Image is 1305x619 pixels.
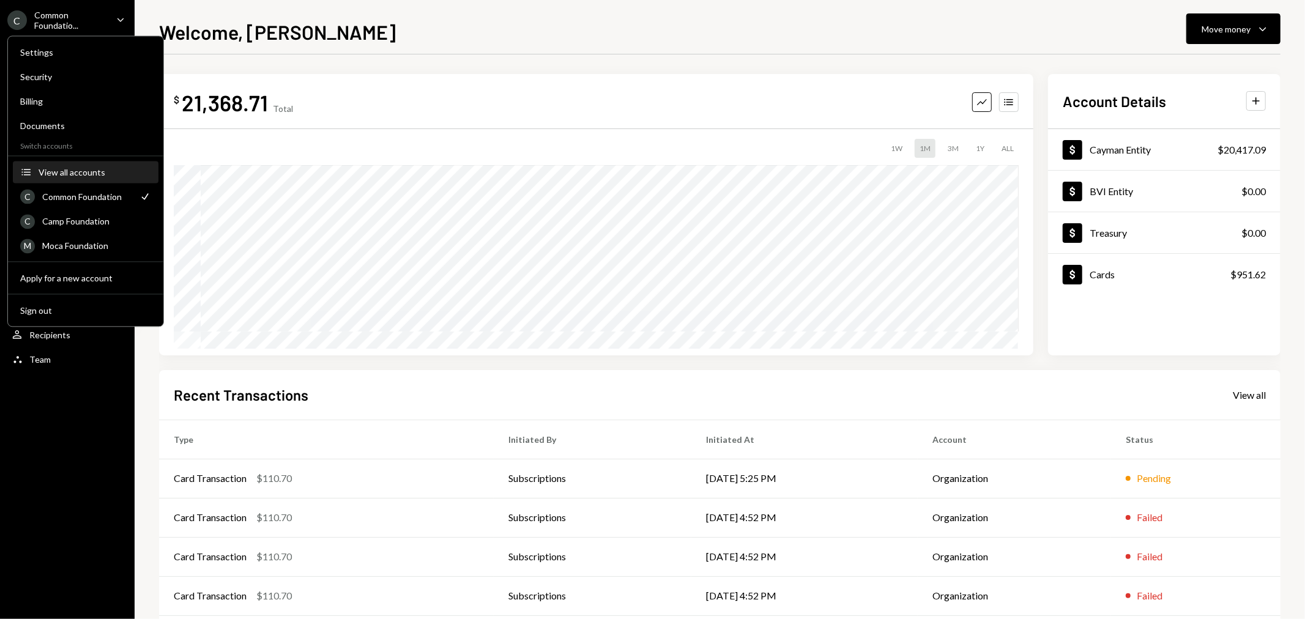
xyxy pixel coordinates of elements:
[174,471,247,486] div: Card Transaction
[494,576,691,615] td: Subscriptions
[20,273,151,283] div: Apply for a new account
[1230,267,1266,282] div: $951.62
[159,420,494,459] th: Type
[20,189,35,204] div: C
[174,94,179,106] div: $
[691,498,918,537] td: [DATE] 4:52 PM
[20,305,151,316] div: Sign out
[1090,227,1127,239] div: Treasury
[915,139,935,158] div: 1M
[691,537,918,576] td: [DATE] 4:52 PM
[20,120,151,131] div: Documents
[159,20,396,44] h1: Welcome, [PERSON_NAME]
[691,420,918,459] th: Initiated At
[20,214,35,229] div: C
[29,354,51,365] div: Team
[1202,23,1251,35] div: Move money
[13,114,158,136] a: Documents
[29,330,70,340] div: Recipients
[1048,171,1281,212] a: BVI Entity$0.00
[182,89,268,116] div: 21,368.71
[7,10,27,30] div: C
[1063,91,1166,111] h2: Account Details
[691,459,918,498] td: [DATE] 5:25 PM
[1137,510,1162,525] div: Failed
[174,588,247,603] div: Card Transaction
[174,510,247,525] div: Card Transaction
[1137,549,1162,564] div: Failed
[1111,420,1281,459] th: Status
[1233,388,1266,401] a: View all
[20,47,151,57] div: Settings
[13,300,158,322] button: Sign out
[494,459,691,498] td: Subscriptions
[918,420,1111,459] th: Account
[1048,129,1281,170] a: Cayman Entity$20,417.09
[8,139,163,150] div: Switch accounts
[691,576,918,615] td: [DATE] 4:52 PM
[174,385,308,405] h2: Recent Transactions
[256,549,292,564] div: $110.70
[1090,269,1115,280] div: Cards
[7,324,127,346] a: Recipients
[918,537,1111,576] td: Organization
[1186,13,1281,44] button: Move money
[918,498,1111,537] td: Organization
[494,420,691,459] th: Initiated By
[13,41,158,63] a: Settings
[174,549,247,564] div: Card Transaction
[918,576,1111,615] td: Organization
[971,139,989,158] div: 1Y
[1137,471,1171,486] div: Pending
[1218,143,1266,157] div: $20,417.09
[1048,212,1281,253] a: Treasury$0.00
[256,510,292,525] div: $110.70
[20,72,151,82] div: Security
[7,348,127,370] a: Team
[39,167,151,177] div: View all accounts
[1241,226,1266,240] div: $0.00
[918,459,1111,498] td: Organization
[13,90,158,112] a: Billing
[273,103,293,114] div: Total
[943,139,964,158] div: 3M
[20,96,151,106] div: Billing
[42,240,151,251] div: Moca Foundation
[13,210,158,232] a: CCamp Foundation
[42,191,132,202] div: Common Foundation
[1233,389,1266,401] div: View all
[256,471,292,486] div: $110.70
[13,65,158,87] a: Security
[256,588,292,603] div: $110.70
[886,139,907,158] div: 1W
[13,267,158,289] button: Apply for a new account
[997,139,1019,158] div: ALL
[494,498,691,537] td: Subscriptions
[1241,184,1266,199] div: $0.00
[13,234,158,256] a: MMoca Foundation
[1137,588,1162,603] div: Failed
[42,216,151,226] div: Camp Foundation
[34,10,106,31] div: Common Foundatio...
[1090,144,1151,155] div: Cayman Entity
[1048,254,1281,295] a: Cards$951.62
[494,537,691,576] td: Subscriptions
[20,239,35,253] div: M
[1090,185,1133,197] div: BVI Entity
[13,161,158,183] button: View all accounts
